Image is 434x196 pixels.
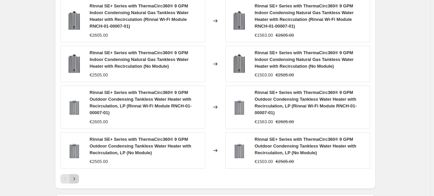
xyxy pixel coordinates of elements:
div: €2505.00 [90,72,108,78]
span: Rinnai SE+ Series with ThermaCirc360® 9 GPM Outdoor Condensing Tankless Water Heater with Recircu... [255,137,356,155]
img: rinnai-se-series-with-thermacirc360r-9-gpm-outdoor-condensing-tankless-water-heater-267_80x.webp [229,140,249,161]
strike: €2605.00 [276,119,294,125]
img: rinnai-se-series-with-thermacirc360r-9-gpm-indoor-condensing-tankless-water-heater-657_80x.webp [64,11,84,31]
div: €1503.00 [255,72,273,78]
span: Rinnai SE+ Series with ThermaCirc360® 9 GPM Outdoor Condensing Tankless Water Heater with Recircu... [90,90,192,115]
span: Rinnai SE+ Series with ThermaCirc360® 9 GPM Indoor Condensing Natural Gas Tankless Water Heater w... [255,3,354,29]
div: €1503.00 [255,158,273,165]
span: Rinnai SE+ Series with ThermaCirc360® 9 GPM Outdoor Condensing Tankless Water Heater with Recircu... [90,137,191,155]
img: rinnai-se-series-with-thermacirc360r-9-gpm-indoor-condensing-tankless-water-heater-657_80x.webp [229,11,249,31]
span: Rinnai SE+ Series with ThermaCirc360® 9 GPM Outdoor Condensing Tankless Water Heater with Recircu... [255,90,357,115]
span: Rinnai SE+ Series with ThermaCirc360® 9 GPM Indoor Condensing Natural Gas Tankless Water Heater w... [90,3,189,29]
div: €2605.00 [90,119,108,125]
strike: €2505.00 [276,158,294,165]
div: €1563.00 [255,32,273,39]
div: €1563.00 [255,119,273,125]
button: Next [70,174,79,184]
span: Rinnai SE+ Series with ThermaCirc360® 9 GPM Indoor Condensing Natural Gas Tankless Water Heater w... [255,50,354,69]
div: €2505.00 [90,158,108,165]
img: rinnai-se-series-with-thermacirc360r-9-gpm-indoor-condensing-tankless-water-heater-657_80x.webp [229,54,249,74]
strike: €2605.00 [276,32,294,39]
div: €2605.00 [90,32,108,39]
nav: Pagination [60,174,79,184]
img: rinnai-se-series-with-thermacirc360r-9-gpm-indoor-condensing-tankless-water-heater-657_80x.webp [64,54,84,74]
img: rinnai-se-series-with-thermacirc360r-9-gpm-outdoor-condensing-tankless-water-heater-267_80x.webp [64,97,84,117]
img: rinnai-se-series-with-thermacirc360r-9-gpm-outdoor-condensing-tankless-water-heater-267_80x.webp [64,140,84,161]
strike: €2505.00 [276,72,294,78]
span: Rinnai SE+ Series with ThermaCirc360® 9 GPM Indoor Condensing Natural Gas Tankless Water Heater w... [90,50,189,69]
img: rinnai-se-series-with-thermacirc360r-9-gpm-outdoor-condensing-tankless-water-heater-267_80x.webp [229,97,249,117]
